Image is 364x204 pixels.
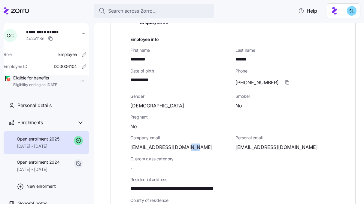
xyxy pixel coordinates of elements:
[13,82,58,88] span: Eligibility ending on [DATE]
[235,68,336,74] span: Phone
[235,144,318,151] span: [EMAIL_ADDRESS][DOMAIN_NAME]
[130,156,231,162] span: Custom class category
[4,51,12,57] span: Role
[130,114,336,120] span: Pregnant
[130,102,184,110] span: [DEMOGRAPHIC_DATA]
[130,123,137,130] span: No
[130,68,231,74] span: Date of birth
[4,63,27,70] span: Employee ID
[130,177,336,183] span: Residential address
[13,75,58,81] span: Eligible for benefits
[235,135,336,141] span: Personal email
[17,159,59,165] span: Open enrollment 2024
[235,93,336,99] span: Smoker
[293,5,322,17] button: Help
[235,79,279,86] span: [PHONE_NUMBER]
[17,119,43,126] span: Enrollments
[130,47,231,53] span: First name
[130,144,213,151] span: [EMAIL_ADDRESS][DOMAIN_NAME]
[298,7,317,14] span: Help
[58,51,77,57] span: Employee
[54,63,77,70] span: DC0006104
[347,6,356,16] img: 7c620d928e46699fcfb78cede4daf1d1
[26,36,44,42] span: 4d2a118e
[17,143,59,149] span: [DATE] - [DATE]
[17,102,52,109] span: Personal details
[130,197,336,203] span: County of residence
[130,164,132,172] span: -
[130,36,336,42] h1: Employee info
[130,93,231,99] span: Gender
[17,166,59,172] span: [DATE] - [DATE]
[235,47,336,53] span: Last name
[7,33,14,38] span: C C
[17,136,59,142] span: Open enrollment 2025
[26,183,56,189] span: New enrollment
[130,135,231,141] span: Company email
[108,7,157,15] span: Search across Zorro...
[94,4,214,18] button: Search across Zorro...
[235,102,242,110] span: No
